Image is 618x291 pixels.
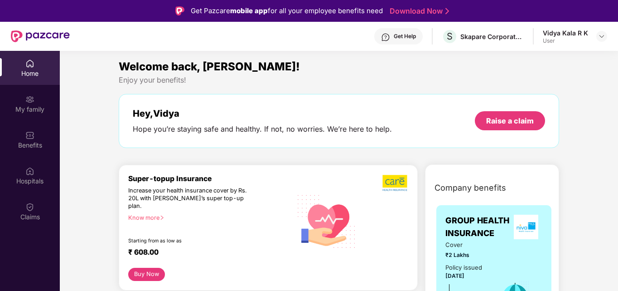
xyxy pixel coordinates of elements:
[445,214,510,240] span: GROUP HEALTH INSURANCE
[486,116,534,126] div: Raise a claim
[230,6,268,15] strong: mobile app
[128,214,286,221] div: Know more
[445,251,488,259] span: ₹2 Lakhs
[381,33,390,42] img: svg+xml;base64,PHN2ZyBpZD0iSGVscC0zMngzMiIgeG1sbnM9Imh0dHA6Ly93d3cudzMub3JnLzIwMDAvc3ZnIiB3aWR0aD...
[460,32,524,41] div: Skapare Corporate Solutions Private Limited
[435,182,506,194] span: Company benefits
[394,33,416,40] div: Get Help
[445,272,464,279] span: [DATE]
[543,29,588,37] div: Vidya Kala R K
[128,268,165,281] button: Buy Now
[598,33,605,40] img: svg+xml;base64,PHN2ZyBpZD0iRHJvcGRvd24tMzJ4MzIiIHhtbG5zPSJodHRwOi8vd3d3LnczLm9yZy8yMDAwL3N2ZyIgd2...
[390,6,446,16] a: Download Now
[128,187,252,210] div: Increase your health insurance cover by Rs. 20L with [PERSON_NAME]’s super top-up plan.
[25,131,34,140] img: svg+xml;base64,PHN2ZyBpZD0iQmVuZWZpdHMiIHhtbG5zPSJodHRwOi8vd3d3LnczLm9yZy8yMDAwL3N2ZyIgd2lkdGg9Ij...
[128,174,292,183] div: Super-topup Insurance
[445,240,488,250] span: Cover
[25,167,34,176] img: svg+xml;base64,PHN2ZyBpZD0iSG9zcGl0YWxzIiB4bWxucz0iaHR0cDovL3d3dy53My5vcmcvMjAwMC9zdmciIHdpZHRoPS...
[445,263,482,272] div: Policy issued
[133,108,392,119] div: Hey, Vidya
[543,37,588,44] div: User
[445,6,449,16] img: Stroke
[382,174,408,192] img: b5dec4f62d2307b9de63beb79f102df3.png
[191,5,383,16] div: Get Pazcare for all your employee benefits need
[128,238,253,244] div: Starting from as low as
[292,185,362,256] img: svg+xml;base64,PHN2ZyB4bWxucz0iaHR0cDovL3d3dy53My5vcmcvMjAwMC9zdmciIHhtbG5zOnhsaW5rPSJodHRwOi8vd3...
[133,124,392,134] div: Hope you’re staying safe and healthy. If not, no worries. We’re here to help.
[25,202,34,212] img: svg+xml;base64,PHN2ZyBpZD0iQ2xhaW0iIHhtbG5zPSJodHRwOi8vd3d3LnczLm9yZy8yMDAwL3N2ZyIgd2lkdGg9IjIwIi...
[119,75,559,85] div: Enjoy your benefits!
[119,60,300,73] span: Welcome back, [PERSON_NAME]!
[514,215,538,239] img: insurerLogo
[25,59,34,68] img: svg+xml;base64,PHN2ZyBpZD0iSG9tZSIgeG1sbnM9Imh0dHA6Ly93d3cudzMub3JnLzIwMDAvc3ZnIiB3aWR0aD0iMjAiIG...
[25,95,34,104] img: svg+xml;base64,PHN2ZyB3aWR0aD0iMjAiIGhlaWdodD0iMjAiIHZpZXdCb3g9IjAgMCAyMCAyMCIgZmlsbD0ibm9uZSIgeG...
[175,6,184,15] img: Logo
[11,30,70,42] img: New Pazcare Logo
[447,31,453,42] span: S
[159,215,164,220] span: right
[128,248,283,259] div: ₹ 608.00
